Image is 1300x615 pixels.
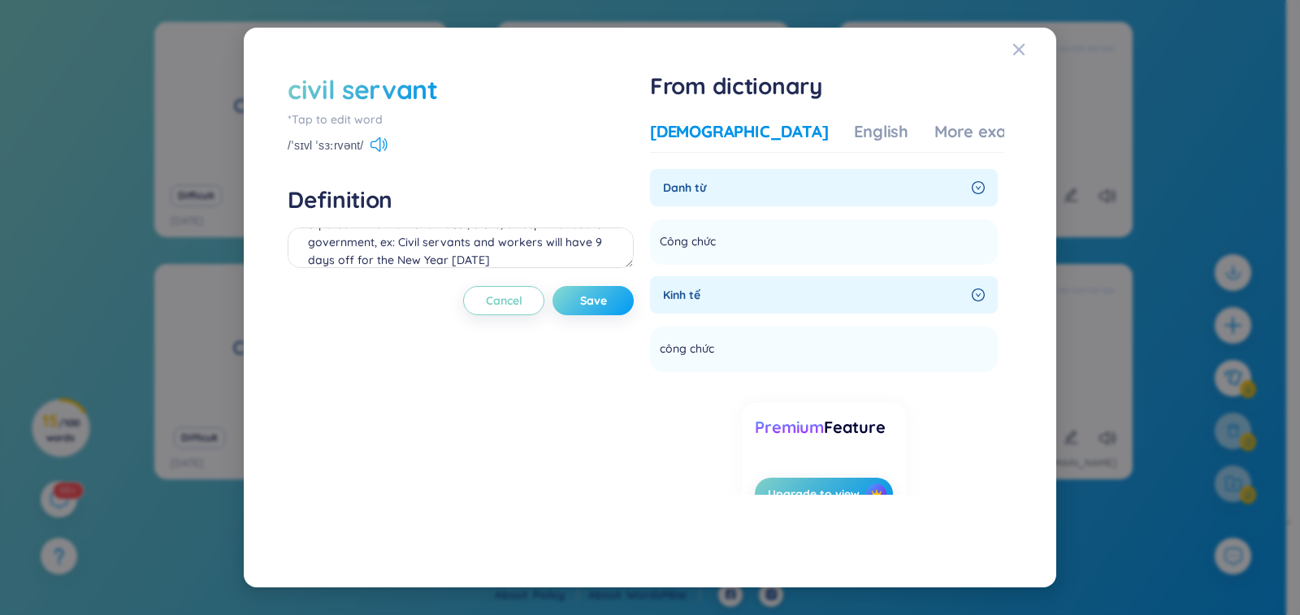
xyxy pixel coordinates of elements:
div: civil servant [288,71,438,107]
div: *Tap to edit word [288,110,634,128]
div: More examples [934,120,1052,143]
img: crown icon [871,488,882,500]
span: Danh từ [663,179,965,197]
div: Feature [755,416,892,439]
span: Công chức [660,232,716,252]
textarea: a person who works for local, state, or esp. the federal government, ex: Civil servants and worke... [288,227,634,268]
h1: From dictionary [650,71,1004,101]
div: English [854,120,908,143]
span: công chức [660,340,714,359]
span: right-circle [972,181,985,194]
span: /ˈsɪvl ˈsɜːrvənt/ [288,136,363,154]
span: Upgrade to view [768,486,860,502]
span: Cancel [486,292,522,309]
span: Save [580,292,607,309]
button: Close [1012,28,1056,71]
span: Premium [755,417,824,437]
div: [DEMOGRAPHIC_DATA] [650,120,828,143]
span: Kinh tế [663,286,965,304]
span: right-circle [972,288,985,301]
h4: Definition [288,185,634,214]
